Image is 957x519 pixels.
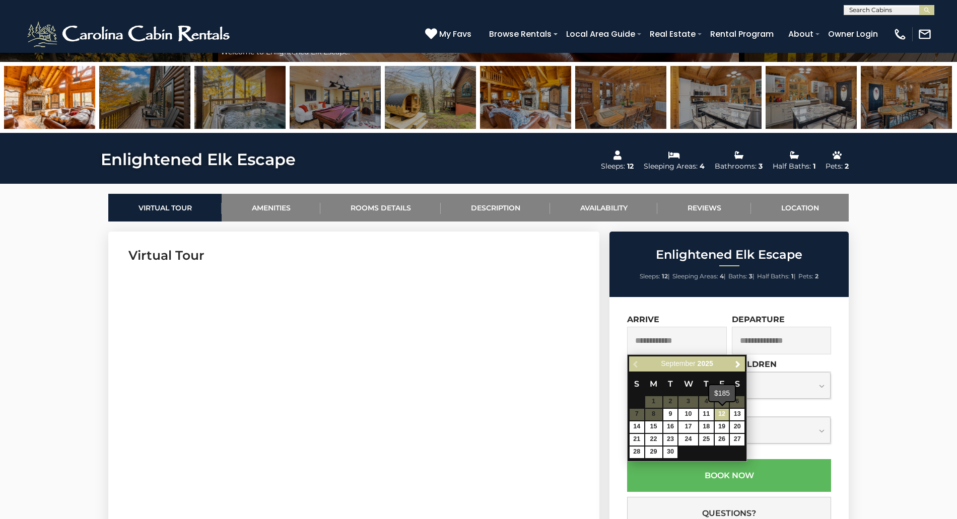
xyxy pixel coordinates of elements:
[734,360,742,368] span: Next
[668,379,673,389] span: Tuesday
[749,272,753,280] strong: 3
[757,270,796,283] li: |
[715,434,729,446] a: 26
[918,27,932,41] img: mail-regular-white.png
[728,270,755,283] li: |
[630,434,644,446] a: 21
[715,409,729,420] a: 12
[627,315,659,324] label: Arrive
[861,66,952,129] img: 163279279
[684,379,693,389] span: Wednesday
[630,447,644,458] a: 28
[715,421,729,433] a: 19
[709,385,735,401] div: $185
[561,25,640,43] a: Local Area Guide
[672,270,726,283] li: |
[699,409,714,420] a: 11
[783,25,818,43] a: About
[728,272,747,280] span: Baths:
[99,66,190,129] img: 163279299
[108,194,222,221] a: Virtual Tour
[25,19,234,49] img: White-1-2.png
[705,25,779,43] a: Rental Program
[627,459,831,492] button: Book Now
[645,421,662,433] a: 15
[480,66,571,129] img: 164433090
[735,379,740,389] span: Saturday
[678,421,698,433] a: 17
[634,379,639,389] span: Sunday
[662,272,668,280] strong: 12
[678,409,698,420] a: 10
[815,272,818,280] strong: 2
[757,272,790,280] span: Half Baths:
[678,434,698,446] a: 24
[730,434,744,446] a: 27
[441,194,550,221] a: Description
[823,25,883,43] a: Owner Login
[550,194,657,221] a: Availability
[222,194,320,221] a: Amenities
[731,358,744,370] a: Next
[720,272,724,280] strong: 4
[732,315,785,324] label: Departure
[719,379,724,389] span: Friday
[439,28,471,40] span: My Favs
[672,272,718,280] span: Sleeping Areas:
[650,379,657,389] span: Monday
[484,25,557,43] a: Browse Rentals
[751,194,849,221] a: Location
[645,447,662,458] a: 29
[385,66,476,129] img: 164433089
[425,28,474,41] a: My Favs
[663,434,678,446] a: 23
[645,25,701,43] a: Real Estate
[645,434,662,446] a: 22
[661,359,695,367] span: September
[766,66,857,129] img: 163279278
[640,272,660,280] span: Sleeps:
[732,359,777,369] label: Children
[4,66,95,129] img: 164433091
[798,272,813,280] span: Pets:
[663,409,678,420] a: 9
[290,66,381,129] img: 163279273
[699,421,714,433] a: 18
[704,379,709,389] span: Thursday
[730,409,744,420] a: 13
[893,27,907,41] img: phone-regular-white.png
[670,66,762,129] img: 163279277
[663,447,678,458] a: 30
[612,248,846,261] h2: Enlightened Elk Escape
[663,421,678,433] a: 16
[128,247,579,264] h3: Virtual Tour
[194,66,286,129] img: 163279272
[320,194,441,221] a: Rooms Details
[698,359,713,367] span: 2025
[730,421,744,433] a: 20
[657,194,751,221] a: Reviews
[630,421,644,433] a: 14
[575,66,666,129] img: 163279276
[640,270,670,283] li: |
[791,272,794,280] strong: 1
[699,434,714,446] a: 25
